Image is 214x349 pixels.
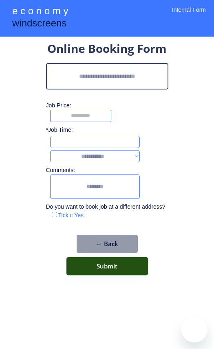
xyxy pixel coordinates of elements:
iframe: Button to launch messaging window [181,316,207,342]
button: Submit [66,257,148,275]
div: e c o n o m y [12,4,68,20]
div: Job Price: [46,102,176,110]
button: ← Back [77,235,138,253]
div: Online Booking Form [47,41,167,59]
div: windscreens [12,16,66,32]
div: Do you want to book job at a different address? [46,203,172,211]
div: Internal Form [172,6,206,24]
div: *Job Time: [46,126,78,134]
div: Comments: [46,166,78,174]
label: Tick if Yes [58,212,84,218]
